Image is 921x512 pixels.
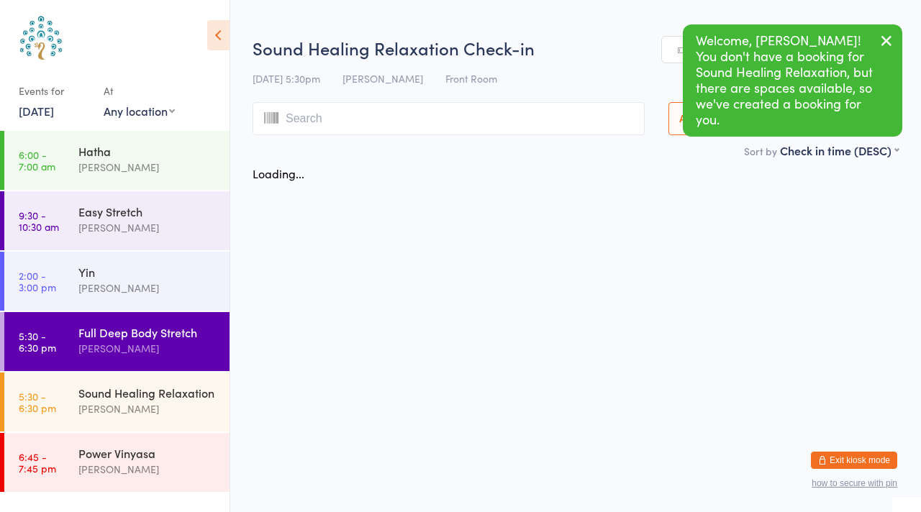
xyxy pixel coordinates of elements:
div: [PERSON_NAME] [78,159,217,175]
a: 6:45 -7:45 pmPower Vinyasa[PERSON_NAME] [4,433,230,492]
div: Sound Healing Relaxation [78,385,217,401]
button: All Bookings [668,102,752,135]
time: 2:00 - 3:00 pm [19,270,56,293]
time: 6:00 - 7:00 am [19,149,55,172]
time: 9:30 - 10:30 am [19,209,59,232]
div: Loading... [253,165,304,181]
div: At [104,79,175,103]
time: 6:45 - 7:45 pm [19,451,56,474]
div: [PERSON_NAME] [78,340,217,357]
div: Power Vinyasa [78,445,217,461]
div: Easy Stretch [78,204,217,219]
div: [PERSON_NAME] [78,461,217,477]
input: Search [253,102,645,135]
time: 5:30 - 6:30 pm [19,390,56,413]
div: Welcome, [PERSON_NAME]! You don't have a booking for Sound Healing Relaxation, but there are spac... [683,24,902,137]
div: Full Deep Body Stretch [78,324,217,340]
h2: Sound Healing Relaxation Check-in [253,36,899,60]
a: 5:30 -6:30 pmFull Deep Body Stretch[PERSON_NAME] [4,312,230,371]
time: 5:30 - 6:30 pm [19,330,56,353]
img: Australian School of Meditation & Yoga [14,11,68,65]
a: 9:30 -10:30 amEasy Stretch[PERSON_NAME] [4,191,230,250]
a: 2:00 -3:00 pmYin[PERSON_NAME] [4,252,230,311]
span: Front Room [445,71,497,86]
div: Events for [19,79,89,103]
div: Yin [78,264,217,280]
button: Exit kiosk mode [811,452,897,469]
div: Any location [104,103,175,119]
div: [PERSON_NAME] [78,219,217,236]
div: [PERSON_NAME] [78,401,217,417]
button: how to secure with pin [812,478,897,488]
a: 6:00 -7:00 amHatha[PERSON_NAME] [4,131,230,190]
div: Check in time (DESC) [780,142,899,158]
div: [PERSON_NAME] [78,280,217,296]
label: Sort by [744,144,777,158]
div: Hatha [78,143,217,159]
a: 5:30 -6:30 pmSound Healing Relaxation[PERSON_NAME] [4,372,230,431]
span: [PERSON_NAME] [342,71,423,86]
a: [DATE] [19,103,54,119]
span: [DATE] 5:30pm [253,71,320,86]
